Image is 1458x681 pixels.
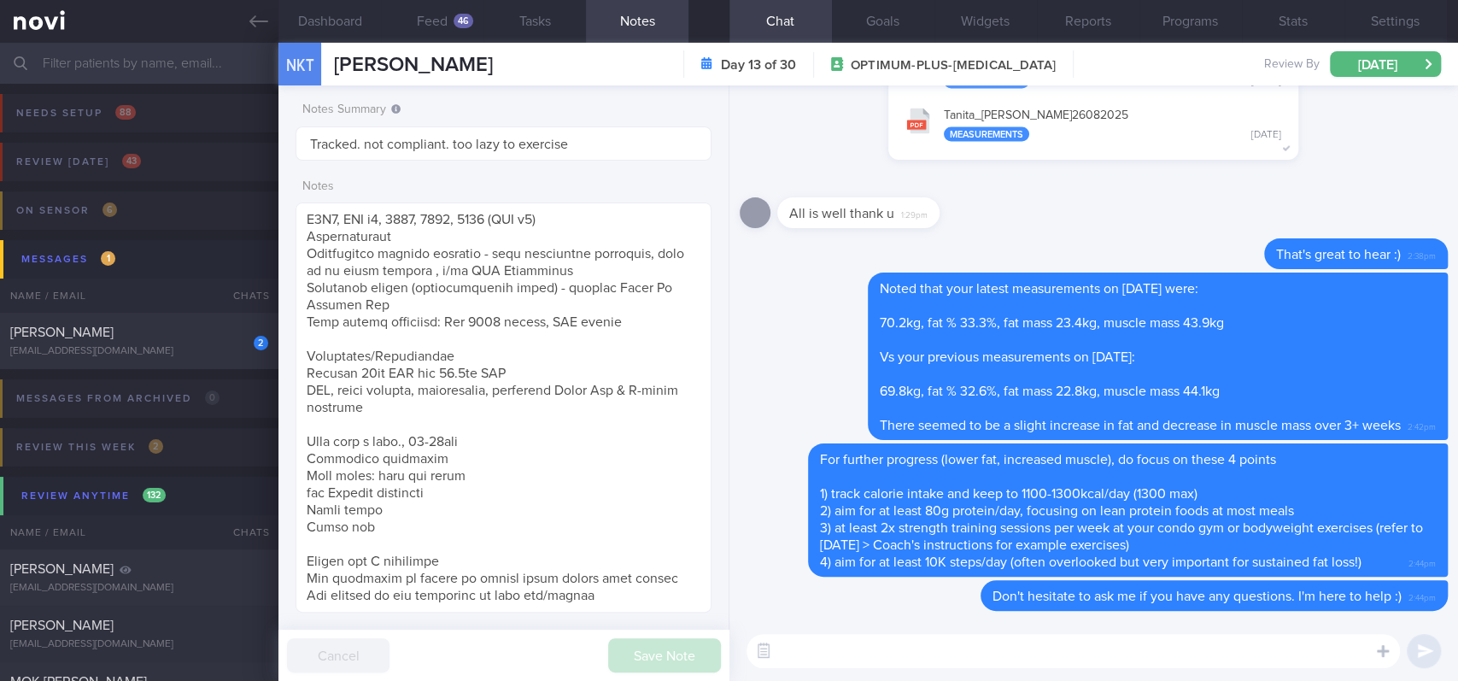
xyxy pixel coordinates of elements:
[721,56,796,73] strong: Day 13 of 30
[210,279,278,313] div: Chats
[820,521,1423,552] span: 3) at least 2x strength training sessions per week at your condo gym or bodyweight exercises (ref...
[820,555,1361,569] span: 4) aim for at least 10K steps/day (often overlooked but very important for sustained fat loss!)
[143,488,166,502] span: 132
[1408,554,1436,570] span: 2:44pm
[454,14,473,28] div: 46
[334,55,493,75] span: [PERSON_NAME]
[254,336,268,350] div: 2
[880,385,1220,398] span: 69.8kg, fat % 32.6%, fat mass 22.8kg, muscle mass 44.1kg
[210,515,278,549] div: Chats
[1408,246,1436,262] span: 2:38pm
[820,487,1197,501] span: 1) track calorie intake and keep to 1100-1300kcal/day (1300 max)
[302,179,705,195] label: Notes
[1276,248,1401,261] span: That's great to hear :)
[789,207,894,220] span: All is well thank u
[10,562,114,576] span: [PERSON_NAME]
[880,316,1224,330] span: 70.2kg, fat % 33.3%, fat mass 23.4kg, muscle mass 43.9kg
[820,453,1276,467] span: For further progress (lower fat, increased muscle), do focus on these 4 points
[12,102,140,125] div: Needs setup
[1330,51,1441,77] button: [DATE]
[880,350,1135,364] span: Vs your previous measurements on [DATE]:
[1264,57,1320,73] span: Review By
[10,345,268,358] div: [EMAIL_ADDRESS][DOMAIN_NAME]
[10,638,268,651] div: [EMAIL_ADDRESS][DOMAIN_NAME]
[122,154,141,168] span: 43
[10,619,114,632] span: [PERSON_NAME]
[205,390,220,405] span: 0
[115,105,136,120] span: 88
[880,419,1401,432] span: There seemed to be a slight increase in fat and decrease in muscle mass over 3+ weeks
[1408,417,1436,433] span: 2:42pm
[10,326,114,339] span: [PERSON_NAME]
[101,251,115,266] span: 1
[901,205,928,221] span: 1:29pm
[1251,128,1281,141] div: [DATE]
[149,439,163,454] span: 2
[1408,588,1436,604] span: 2:44pm
[880,282,1198,296] span: Noted that your latest measurements on [DATE] were:
[12,387,224,410] div: Messages from Archived
[851,57,1056,74] span: OPTIMUM-PLUS-[MEDICAL_DATA]
[992,590,1402,603] span: Don't hesitate to ask me if you have any questions. I'm here to help :)
[302,103,705,118] label: Notes Summary
[102,203,117,217] span: 6
[897,97,1290,150] button: Tanita_[PERSON_NAME]26082025 Measurements [DATE]
[274,32,325,98] div: NKT
[944,126,1029,141] div: Measurements
[12,199,121,222] div: On sensor
[12,150,145,173] div: Review [DATE]
[17,248,120,271] div: Messages
[10,582,268,595] div: [EMAIL_ADDRESS][DOMAIN_NAME]
[820,504,1294,518] span: 2) aim for at least 80g protein/day, focusing on lean protein foods at most meals
[12,436,167,459] div: Review this week
[944,108,1281,142] div: Tanita_ [PERSON_NAME] 26082025
[17,484,170,508] div: Review anytime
